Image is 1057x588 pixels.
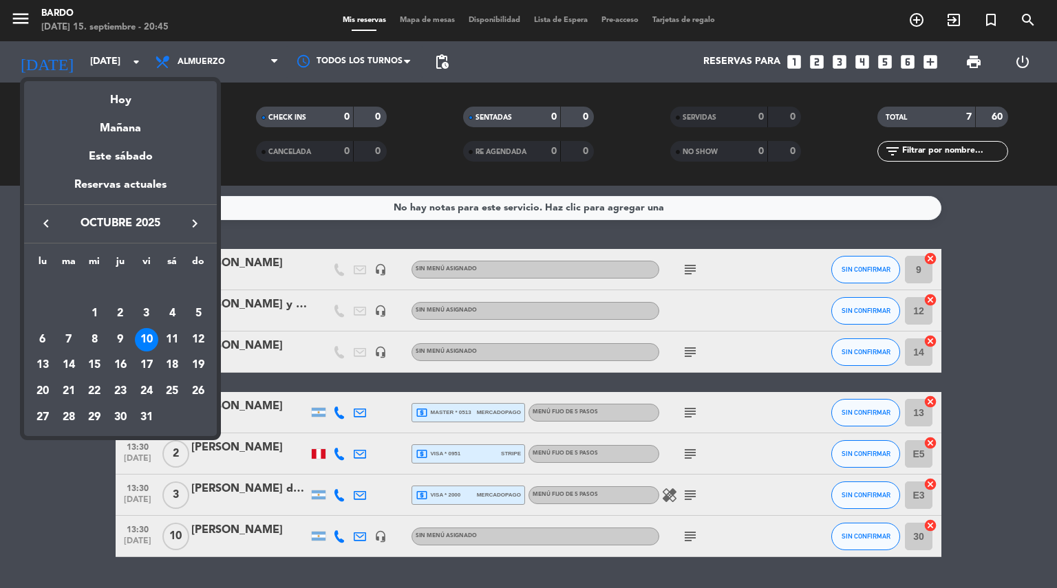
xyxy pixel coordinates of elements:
td: 30 de octubre de 2025 [107,404,134,431]
th: miércoles [81,254,107,275]
td: 7 de octubre de 2025 [56,327,82,353]
div: 17 [135,353,158,377]
th: lunes [30,254,56,275]
td: 26 de octubre de 2025 [185,378,211,404]
div: 2 [109,302,132,325]
td: 12 de octubre de 2025 [185,327,211,353]
td: 25 de octubre de 2025 [160,378,186,404]
td: 11 de octubre de 2025 [160,327,186,353]
div: Mañana [24,109,217,138]
span: octubre 2025 [58,215,182,232]
div: 28 [57,406,81,429]
td: 17 de octubre de 2025 [134,352,160,378]
div: 1 [83,302,106,325]
td: 10 de octubre de 2025 [134,327,160,353]
td: 27 de octubre de 2025 [30,404,56,431]
div: Este sábado [24,138,217,176]
div: 22 [83,380,106,403]
td: 21 de octubre de 2025 [56,378,82,404]
div: 24 [135,380,158,403]
div: 25 [160,380,184,403]
td: 9 de octubre de 2025 [107,327,134,353]
td: 31 de octubre de 2025 [134,404,160,431]
div: 13 [31,353,54,377]
th: sábado [160,254,186,275]
div: 14 [57,353,81,377]
div: 16 [109,353,132,377]
button: keyboard_arrow_right [182,215,207,232]
td: 19 de octubre de 2025 [185,352,211,378]
button: keyboard_arrow_left [34,215,58,232]
td: 13 de octubre de 2025 [30,352,56,378]
td: 16 de octubre de 2025 [107,352,134,378]
div: Hoy [24,81,217,109]
div: 23 [109,380,132,403]
td: 28 de octubre de 2025 [56,404,82,431]
th: martes [56,254,82,275]
div: 12 [186,328,210,351]
div: 19 [186,353,210,377]
th: viernes [134,254,160,275]
div: 4 [160,302,184,325]
td: 24 de octubre de 2025 [134,378,160,404]
div: 31 [135,406,158,429]
td: 2 de octubre de 2025 [107,301,134,327]
td: 4 de octubre de 2025 [160,301,186,327]
td: 8 de octubre de 2025 [81,327,107,353]
i: keyboard_arrow_right [186,215,203,232]
td: OCT. [30,274,211,301]
div: 11 [160,328,184,351]
div: 6 [31,328,54,351]
i: keyboard_arrow_left [38,215,54,232]
td: 5 de octubre de 2025 [185,301,211,327]
div: 9 [109,328,132,351]
td: 6 de octubre de 2025 [30,327,56,353]
td: 3 de octubre de 2025 [134,301,160,327]
th: domingo [185,254,211,275]
div: 20 [31,380,54,403]
div: 10 [135,328,158,351]
div: 18 [160,353,184,377]
div: 8 [83,328,106,351]
div: 30 [109,406,132,429]
div: 29 [83,406,106,429]
td: 18 de octubre de 2025 [160,352,186,378]
td: 14 de octubre de 2025 [56,352,82,378]
div: Reservas actuales [24,176,217,204]
td: 20 de octubre de 2025 [30,378,56,404]
td: 15 de octubre de 2025 [81,352,107,378]
td: 23 de octubre de 2025 [107,378,134,404]
div: 5 [186,302,210,325]
div: 21 [57,380,81,403]
div: 15 [83,353,106,377]
td: 29 de octubre de 2025 [81,404,107,431]
td: 22 de octubre de 2025 [81,378,107,404]
th: jueves [107,254,134,275]
div: 26 [186,380,210,403]
div: 3 [135,302,158,325]
div: 7 [57,328,81,351]
td: 1 de octubre de 2025 [81,301,107,327]
div: 27 [31,406,54,429]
